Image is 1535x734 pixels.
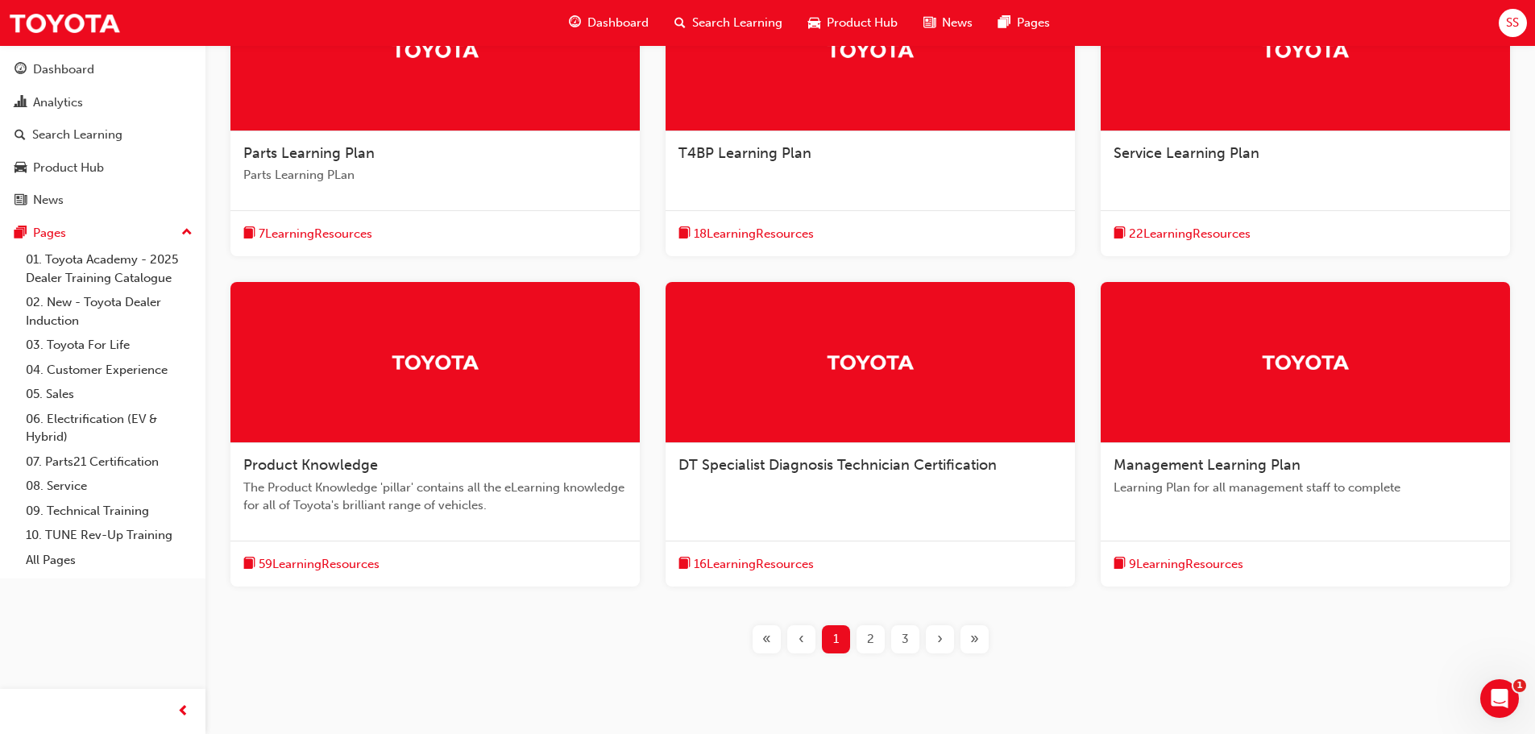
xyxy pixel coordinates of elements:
[33,93,83,112] div: Analytics
[243,479,627,515] span: The Product Knowledge 'pillar' contains all the eLearning knowledge for all of Toyota's brilliant...
[808,13,820,33] span: car-icon
[826,348,915,376] img: Trak
[923,13,936,33] span: news-icon
[749,625,784,653] button: First page
[1114,224,1126,244] span: book-icon
[1017,14,1050,32] span: Pages
[1101,282,1510,587] a: TrakManagement Learning PlanLearning Plan for all management staff to completebook-icon9LearningR...
[1480,679,1519,718] iframe: Intercom live chat
[391,348,479,376] img: Trak
[888,625,923,653] button: Page 3
[678,224,814,244] button: book-icon18LearningResources
[867,630,874,649] span: 2
[911,6,985,39] a: news-iconNews
[795,6,911,39] a: car-iconProduct Hub
[799,630,804,649] span: ‹
[33,159,104,177] div: Product Hub
[19,382,199,407] a: 05. Sales
[998,13,1010,33] span: pages-icon
[1506,14,1519,32] span: SS
[1499,9,1527,37] button: SS
[569,13,581,33] span: guage-icon
[678,456,997,474] span: DT Specialist Diagnosis Technician Certification
[957,625,992,653] button: Last page
[674,13,686,33] span: search-icon
[692,14,782,32] span: Search Learning
[1114,224,1251,244] button: book-icon22LearningResources
[15,128,26,143] span: search-icon
[6,120,199,150] a: Search Learning
[19,523,199,548] a: 10. TUNE Rev-Up Training
[694,225,814,243] span: 18 Learning Resources
[1114,456,1301,474] span: Management Learning Plan
[15,96,27,110] span: chart-icon
[15,63,27,77] span: guage-icon
[1114,144,1259,162] span: Service Learning Plan
[6,52,199,218] button: DashboardAnalyticsSearch LearningProduct HubNews
[19,290,199,333] a: 02. New - Toyota Dealer Induction
[259,225,372,243] span: 7 Learning Resources
[942,14,973,32] span: News
[923,625,957,653] button: Next page
[6,55,199,85] a: Dashboard
[33,224,66,243] div: Pages
[243,144,375,162] span: Parts Learning Plan
[15,226,27,241] span: pages-icon
[15,161,27,176] span: car-icon
[937,630,943,649] span: ›
[177,702,189,722] span: prev-icon
[853,625,888,653] button: Page 2
[784,625,819,653] button: Previous page
[762,630,771,649] span: «
[230,282,640,587] a: TrakProduct KnowledgeThe Product Knowledge 'pillar' contains all the eLearning knowledge for all ...
[587,14,649,32] span: Dashboard
[694,555,814,574] span: 16 Learning Resources
[6,218,199,248] button: Pages
[15,193,27,208] span: news-icon
[819,625,853,653] button: Page 1
[1114,554,1243,574] button: book-icon9LearningResources
[985,6,1063,39] a: pages-iconPages
[243,554,255,574] span: book-icon
[19,333,199,358] a: 03. Toyota For Life
[678,554,814,574] button: book-icon16LearningResources
[902,630,909,649] span: 3
[33,191,64,209] div: News
[6,185,199,215] a: News
[33,60,94,79] div: Dashboard
[19,450,199,475] a: 07. Parts21 Certification
[259,555,380,574] span: 59 Learning Resources
[243,456,378,474] span: Product Knowledge
[1114,479,1497,497] span: Learning Plan for all management staff to complete
[678,554,691,574] span: book-icon
[19,548,199,573] a: All Pages
[1513,679,1526,692] span: 1
[19,358,199,383] a: 04. Customer Experience
[826,35,915,64] img: Trak
[391,35,479,64] img: Trak
[678,144,811,162] span: T4BP Learning Plan
[181,222,193,243] span: up-icon
[8,5,121,41] img: Trak
[1114,554,1126,574] span: book-icon
[19,499,199,524] a: 09. Technical Training
[1129,555,1243,574] span: 9 Learning Resources
[666,282,1075,587] a: TrakDT Specialist Diagnosis Technician Certificationbook-icon16LearningResources
[243,224,255,244] span: book-icon
[243,554,380,574] button: book-icon59LearningResources
[19,247,199,290] a: 01. Toyota Academy - 2025 Dealer Training Catalogue
[827,14,898,32] span: Product Hub
[32,126,122,144] div: Search Learning
[678,224,691,244] span: book-icon
[19,474,199,499] a: 08. Service
[6,153,199,183] a: Product Hub
[243,166,627,185] span: Parts Learning PLan
[662,6,795,39] a: search-iconSearch Learning
[1261,348,1350,376] img: Trak
[970,630,979,649] span: »
[556,6,662,39] a: guage-iconDashboard
[1261,35,1350,64] img: Trak
[1129,225,1251,243] span: 22 Learning Resources
[833,630,839,649] span: 1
